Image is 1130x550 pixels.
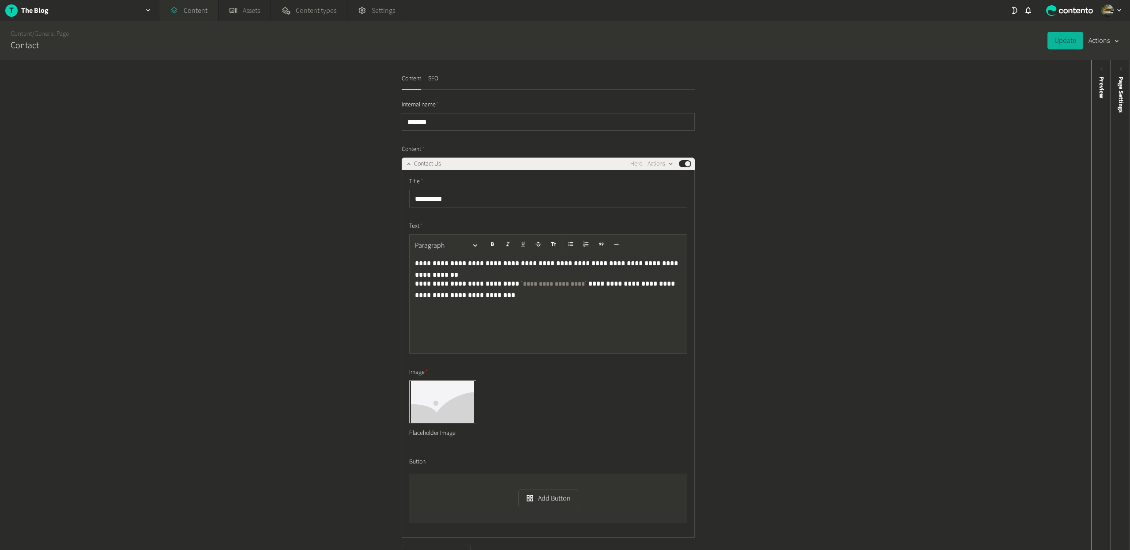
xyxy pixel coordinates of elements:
[648,158,674,169] button: Actions
[1116,76,1126,113] span: Page Settings
[518,490,578,507] button: Add Button
[402,74,421,90] button: Content
[402,145,425,154] span: Content
[409,368,428,377] span: Image
[428,74,438,90] button: SEO
[409,457,426,467] span: Button
[11,39,39,52] h2: Contact
[1097,76,1106,98] div: Preview
[411,237,482,254] button: Paragraph
[1089,32,1119,49] button: Actions
[372,5,395,16] span: Settings
[414,159,441,169] span: Contact Us
[5,4,18,16] span: T
[11,29,32,38] a: Content
[1047,32,1083,49] button: Update
[34,29,69,38] a: General Page
[1101,4,1114,17] img: Erik Holmquist
[296,5,336,16] span: Content types
[409,177,423,186] span: Title
[410,381,476,423] img: Placeholder Image
[402,100,439,109] span: Internal name
[409,222,423,231] span: Text
[630,159,642,169] span: Hero
[32,29,34,38] span: /
[21,5,49,16] h2: The Blog
[409,423,476,443] div: Placeholder Image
